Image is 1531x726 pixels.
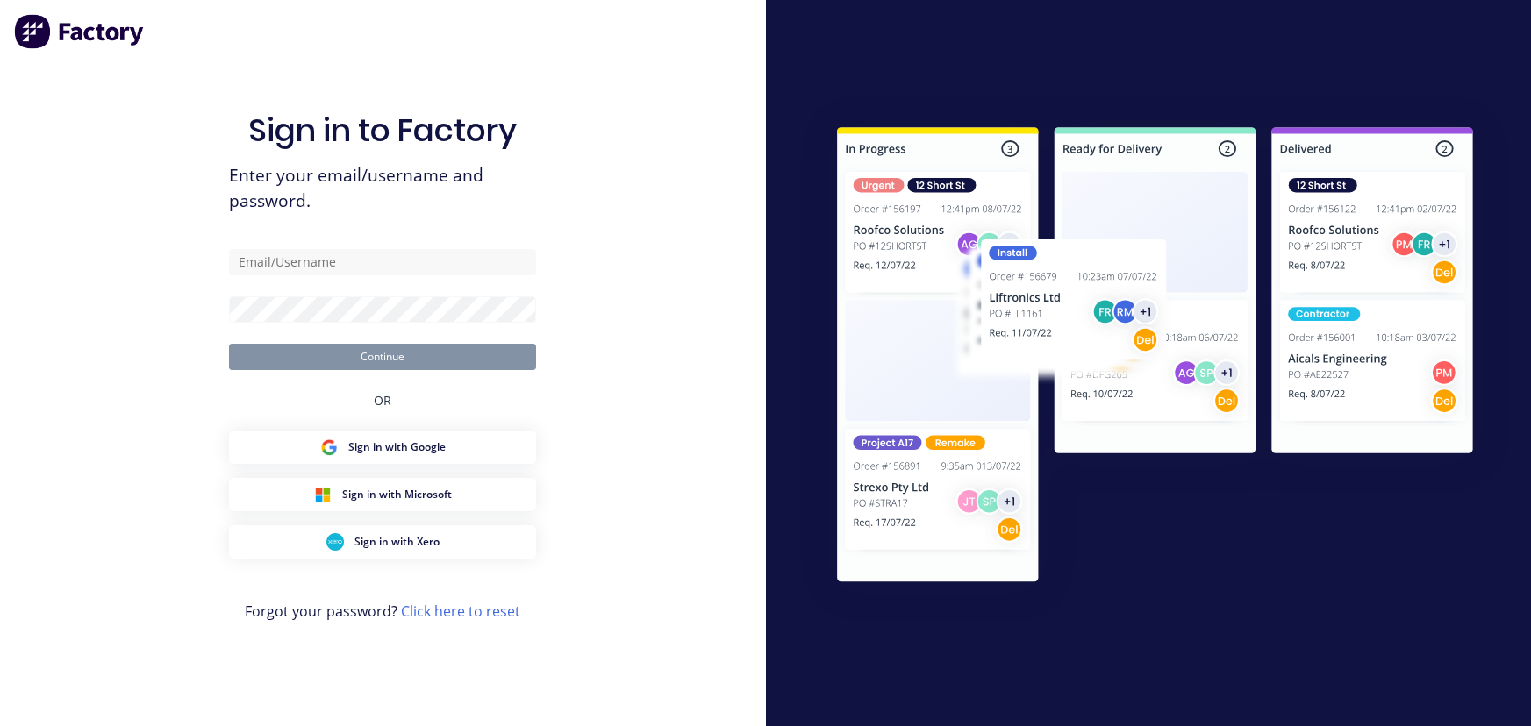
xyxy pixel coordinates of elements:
[245,601,520,622] span: Forgot your password?
[326,533,344,551] img: Xero Sign in
[14,14,146,49] img: Factory
[314,486,332,503] img: Microsoft Sign in
[229,431,536,464] button: Google Sign inSign in with Google
[229,249,536,275] input: Email/Username
[798,92,1512,623] img: Sign in
[229,478,536,511] button: Microsoft Sign inSign in with Microsoft
[342,487,452,502] span: Sign in with Microsoft
[229,344,536,370] button: Continue
[374,370,391,431] div: OR
[229,163,536,214] span: Enter your email/username and password.
[248,111,517,149] h1: Sign in to Factory
[320,438,338,456] img: Google Sign in
[229,525,536,559] button: Xero Sign inSign in with Xero
[354,534,440,550] span: Sign in with Xero
[348,439,446,455] span: Sign in with Google
[401,601,520,621] a: Click here to reset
